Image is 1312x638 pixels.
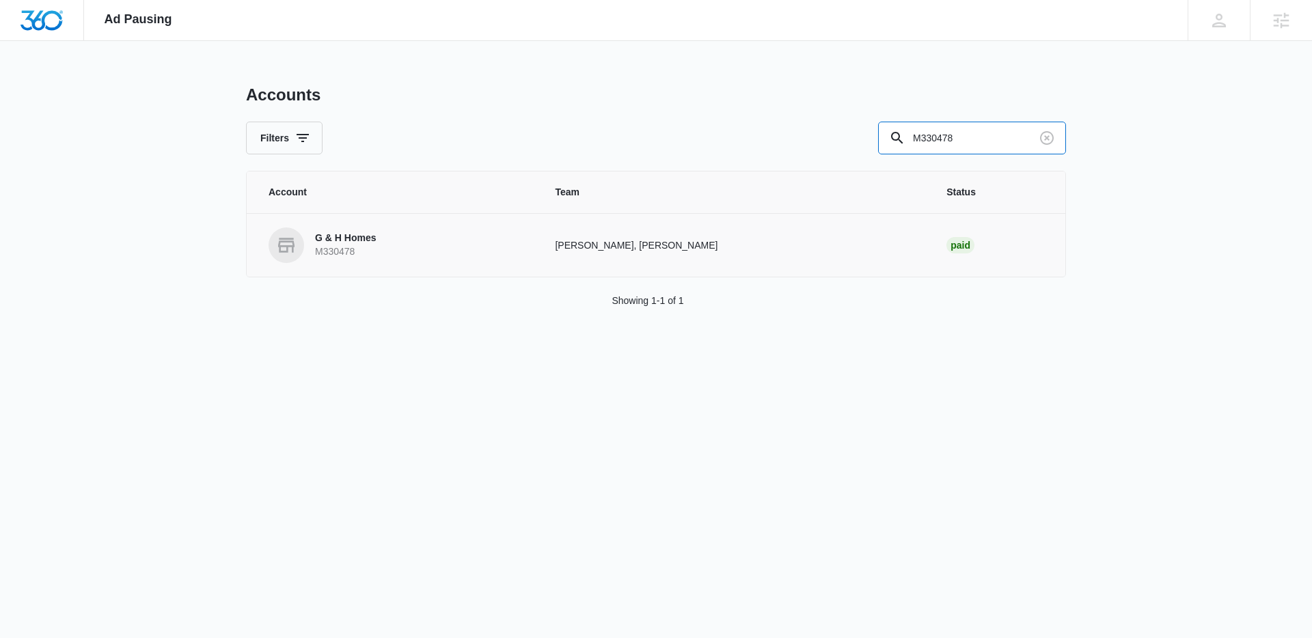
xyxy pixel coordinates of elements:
span: Ad Pausing [105,12,172,27]
div: Paid [946,237,974,253]
h1: Accounts [246,85,320,105]
span: Status [946,185,1043,199]
p: [PERSON_NAME], [PERSON_NAME] [555,238,914,253]
p: G & H Homes [315,232,376,245]
p: Showing 1-1 of 1 [612,294,683,308]
button: Filters [246,122,323,154]
p: M330478 [315,245,376,259]
span: Team [555,185,914,199]
button: Clear [1036,127,1058,149]
a: G & H HomesM330478 [269,227,522,263]
input: Search By Account Number [878,122,1066,154]
span: Account [269,185,522,199]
